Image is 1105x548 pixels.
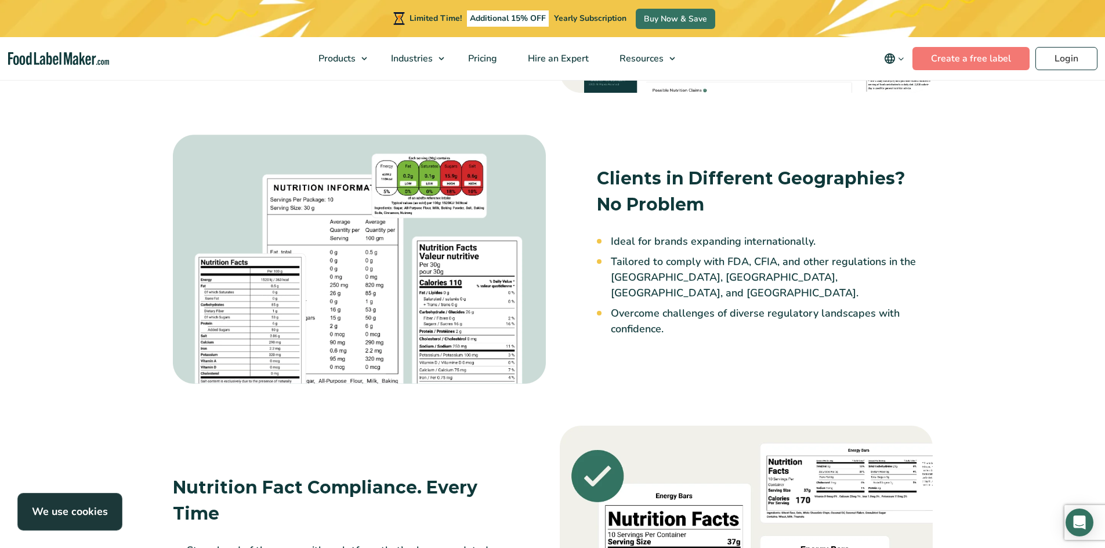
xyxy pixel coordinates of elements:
a: Resources [604,37,681,80]
span: Yearly Subscription [554,13,626,24]
h3: Nutrition Fact Compliance. Every Time [173,474,509,527]
span: Products [315,52,357,65]
a: Buy Now & Save [636,9,715,29]
h3: Clients in Different Geographies? No Problem [597,165,933,217]
a: Hire an Expert [513,37,602,80]
a: Login [1035,47,1097,70]
div: Open Intercom Messenger [1066,509,1093,536]
li: Tailored to comply with FDA, CFIA, and other regulations in the [GEOGRAPHIC_DATA], [GEOGRAPHIC_DA... [611,254,933,301]
span: Additional 15% OFF [467,10,549,27]
span: Pricing [465,52,498,65]
img: Four nutrition facts labels for different countries. [173,135,546,384]
a: Products [303,37,373,80]
a: Create a free label [912,47,1030,70]
a: Industries [376,37,450,80]
span: Hire an Expert [524,52,590,65]
span: Industries [387,52,434,65]
li: Ideal for brands expanding internationally. [611,234,933,249]
span: Limited Time! [410,13,462,24]
a: Pricing [453,37,510,80]
strong: We use cookies [32,505,108,518]
li: Overcome challenges of diverse regulatory landscapes with confidence. [611,306,933,337]
span: Resources [616,52,665,65]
